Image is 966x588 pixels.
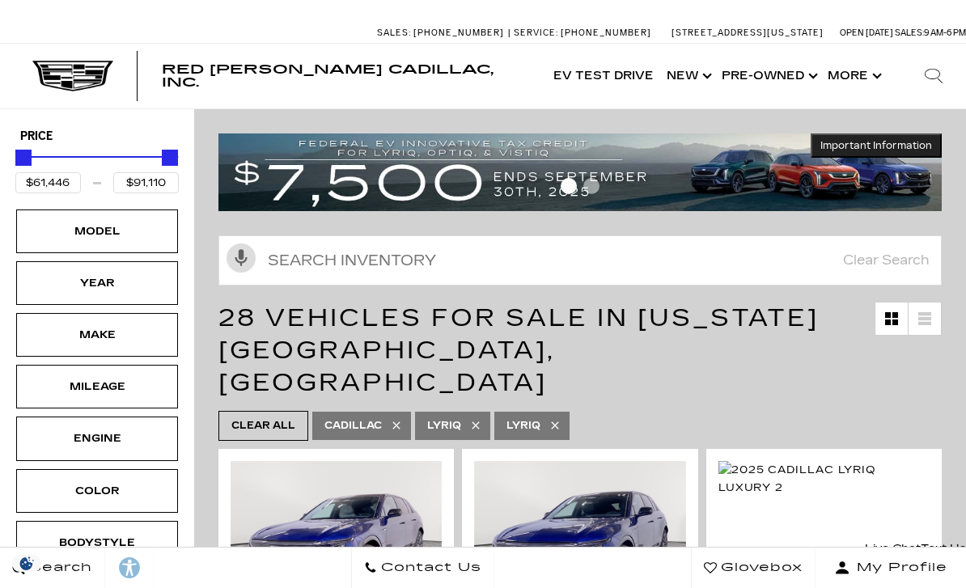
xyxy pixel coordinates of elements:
span: Search [25,556,92,579]
div: Price [15,144,179,193]
span: My Profile [850,556,947,579]
div: MakeMake [16,313,178,357]
input: Maximum [113,172,179,193]
input: Minimum [15,172,81,193]
span: Service: [514,27,558,38]
div: Color [57,482,138,500]
a: Pre-Owned [715,44,821,108]
div: YearYear [16,261,178,305]
span: [PHONE_NUMBER] [413,27,504,38]
div: Bodystyle [57,534,138,552]
a: EV Test Drive [547,44,660,108]
div: BodystyleBodystyle [16,521,178,565]
button: Important Information [811,133,942,158]
a: Contact Us [351,548,494,588]
a: Live Chat [865,538,921,561]
a: Red [PERSON_NAME] Cadillac, Inc. [162,63,531,89]
span: Contact Us [377,556,481,579]
section: Click to Open Cookie Consent Modal [8,555,45,572]
span: Sales: [377,27,411,38]
a: Sales: [PHONE_NUMBER] [377,28,508,37]
span: Lyriq [427,416,461,436]
a: [STREET_ADDRESS][US_STATE] [672,27,824,38]
span: LYRIQ [506,416,540,436]
button: More [821,44,885,108]
span: Clear All [231,416,295,436]
span: Cadillac [324,416,382,436]
a: Service: [PHONE_NUMBER] [508,28,655,37]
div: ColorColor [16,469,178,513]
span: Red [PERSON_NAME] Cadillac, Inc. [162,61,494,90]
span: Glovebox [717,556,803,579]
span: Sales: [895,27,924,38]
a: New [660,44,715,108]
div: Model [57,222,138,240]
img: Cadillac Dark Logo with Cadillac White Text [32,61,113,91]
span: Important Information [820,139,932,152]
div: Year [57,274,138,292]
span: Text Us [921,542,966,556]
span: Go to slide 1 [561,178,577,194]
div: MileageMileage [16,365,178,408]
a: Glovebox [691,548,816,588]
span: 28 Vehicles for Sale in [US_STATE][GEOGRAPHIC_DATA], [GEOGRAPHIC_DATA] [218,303,819,397]
img: vrp-tax-ending-august-version [218,133,942,211]
div: Make [57,326,138,344]
span: [PHONE_NUMBER] [561,27,651,38]
img: 2025 Cadillac LYRIQ Luxury 2 [718,461,930,497]
input: Search Inventory [218,235,942,286]
h5: Price [20,129,174,144]
div: Minimum Price [15,150,32,166]
div: Maximum Price [162,150,178,166]
img: Opt-Out Icon [8,555,45,572]
div: Mileage [57,378,138,396]
div: EngineEngine [16,417,178,460]
button: Open user profile menu [816,548,966,588]
span: Open [DATE] [840,27,893,38]
svg: Click to toggle on voice search [227,243,256,273]
a: Text Us [921,538,966,561]
div: ModelModel [16,209,178,253]
span: Live Chat [865,542,921,556]
span: Go to slide 2 [583,178,600,194]
span: 9 AM-6 PM [924,27,966,38]
div: Engine [57,429,138,447]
